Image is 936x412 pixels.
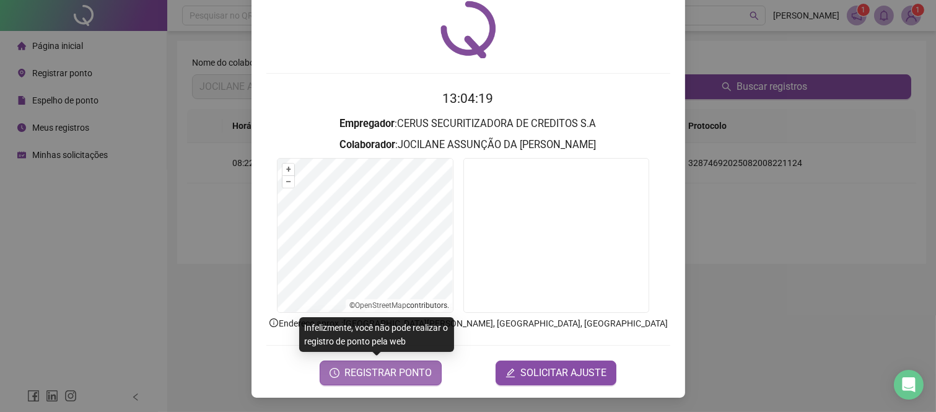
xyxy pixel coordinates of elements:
div: Infelizmente, você não pode realizar o registro de ponto pela web [299,317,454,352]
span: info-circle [268,317,279,328]
span: SOLICITAR AJUSTE [520,366,606,380]
h3: : JOCILANE ASSUNÇÃO DA [PERSON_NAME] [266,137,670,153]
time: 13:04:19 [443,91,494,106]
div: Open Intercom Messenger [894,370,924,400]
button: – [282,176,294,188]
strong: Empregador [340,118,395,129]
h3: : CERUS SECURITIZADORA DE CREDITOS S.A [266,116,670,132]
p: Endereço aprox. : [GEOGRAPHIC_DATA][PERSON_NAME], [GEOGRAPHIC_DATA], [GEOGRAPHIC_DATA] [266,317,670,330]
span: edit [505,368,515,378]
span: REGISTRAR PONTO [344,366,432,380]
button: REGISTRAR PONTO [320,361,442,385]
button: + [282,164,294,175]
a: OpenStreetMap [355,301,406,310]
img: QRPoint [440,1,496,58]
li: © contributors. [349,301,449,310]
strong: Colaborador [340,139,396,151]
button: editSOLICITAR AJUSTE [496,361,616,385]
span: clock-circle [330,368,339,378]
